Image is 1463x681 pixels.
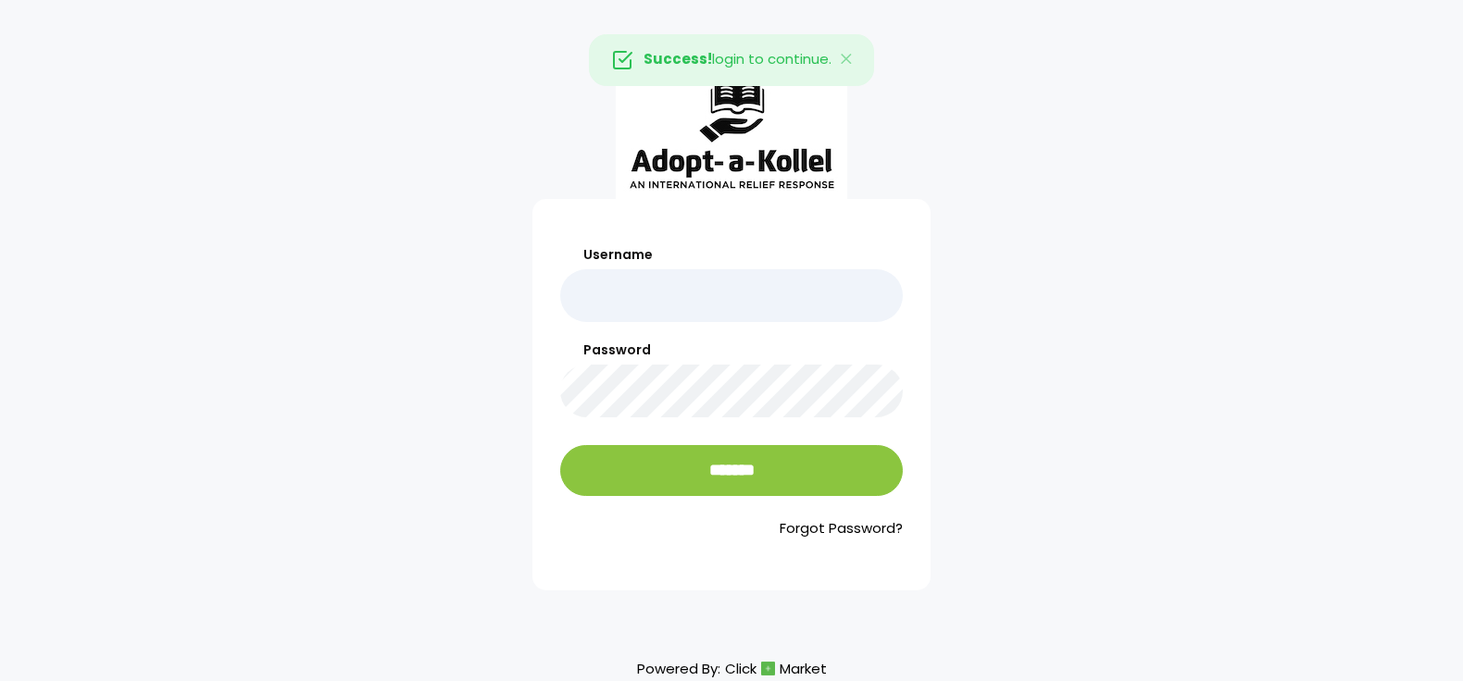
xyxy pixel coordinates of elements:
[820,35,874,85] button: Close
[637,656,827,681] p: Powered By:
[589,34,874,86] div: login to continue.
[644,49,712,68] strong: Success!
[616,66,847,199] img: aak_logo_sm.jpeg
[725,656,827,681] a: ClickMarket
[560,518,903,539] a: Forgot Password?
[560,340,903,360] label: Password
[761,662,775,675] img: cm_icon.png
[560,245,903,265] label: Username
